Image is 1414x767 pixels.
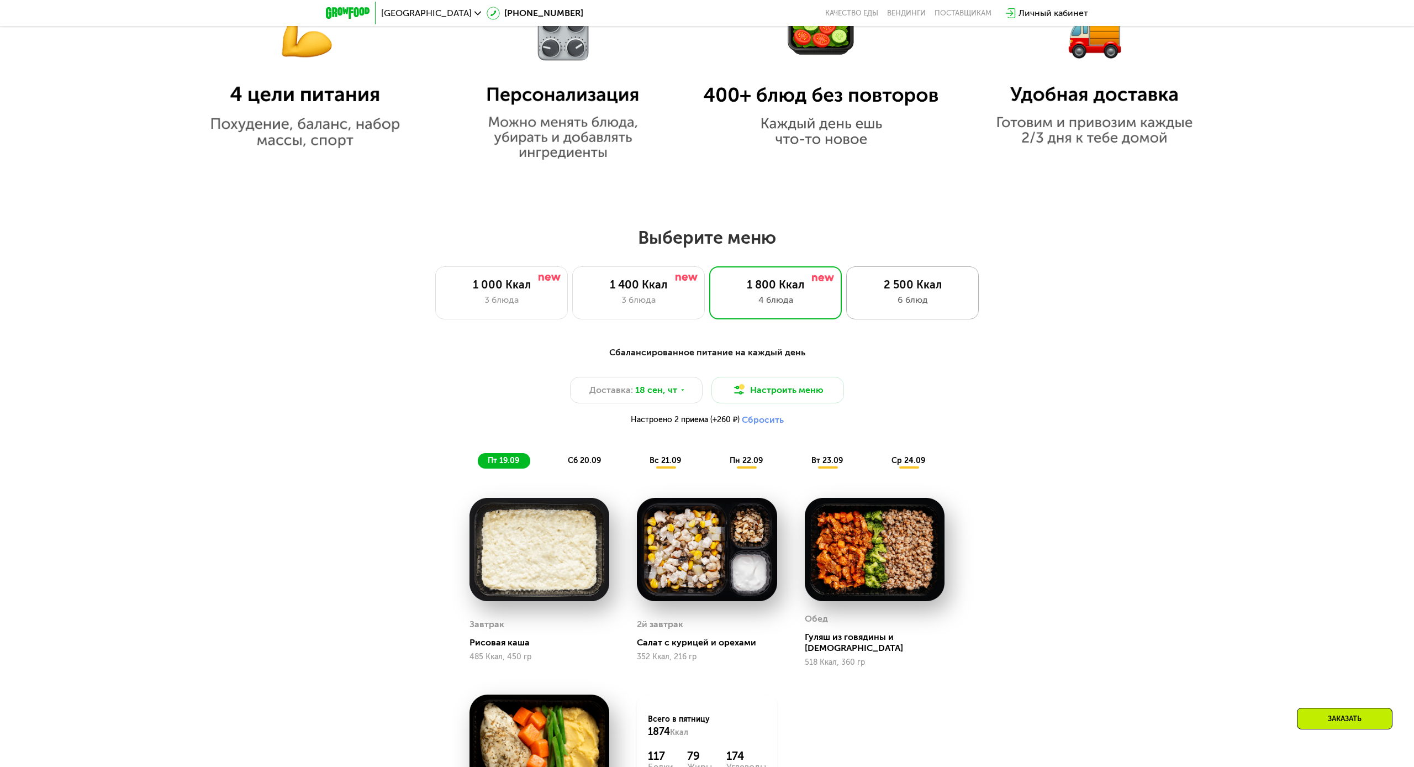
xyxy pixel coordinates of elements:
[742,414,784,425] button: Сбросить
[488,456,519,465] span: пт 19.09
[568,456,601,465] span: сб 20.09
[469,653,609,661] div: 485 Ккал, 450 гр
[887,9,926,18] a: Вендинги
[380,346,1034,360] div: Сбалансированное питание на каждый день
[637,637,785,648] div: Салат с курицей и орехами
[469,616,504,633] div: Завтрак
[721,278,830,291] div: 1 800 Ккал
[447,278,556,291] div: 1 000 Ккал
[648,714,766,738] div: Всего в пятницу
[805,611,828,627] div: Обед
[935,9,991,18] div: поставщикам
[1019,7,1088,20] div: Личный кабинет
[584,278,693,291] div: 1 400 Ккал
[726,749,766,763] div: 174
[648,749,673,763] div: 117
[631,416,740,424] span: Настроено 2 приема (+260 ₽)
[687,749,712,763] div: 79
[858,278,967,291] div: 2 500 Ккал
[637,653,777,661] div: 352 Ккал, 216 гр
[648,726,670,738] span: 1874
[711,377,844,403] button: Настроить меню
[670,728,688,737] span: Ккал
[469,637,618,648] div: Рисовая каша
[637,616,683,633] div: 2й завтрак
[447,293,556,307] div: 3 блюда
[487,7,583,20] a: [PHONE_NUMBER]
[381,9,472,18] span: [GEOGRAPHIC_DATA]
[635,383,677,397] span: 18 сен, чт
[721,293,830,307] div: 4 блюда
[584,293,693,307] div: 3 блюда
[650,456,681,465] span: вс 21.09
[891,456,925,465] span: ср 24.09
[805,632,953,654] div: Гуляш из говядины и [DEMOGRAPHIC_DATA]
[825,9,878,18] a: Качество еды
[1297,708,1392,729] div: Заказать
[589,383,633,397] span: Доставка:
[730,456,763,465] span: пн 22.09
[805,658,945,667] div: 518 Ккал, 360 гр
[858,293,967,307] div: 6 блюд
[35,227,1379,249] h2: Выберите меню
[811,456,843,465] span: вт 23.09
